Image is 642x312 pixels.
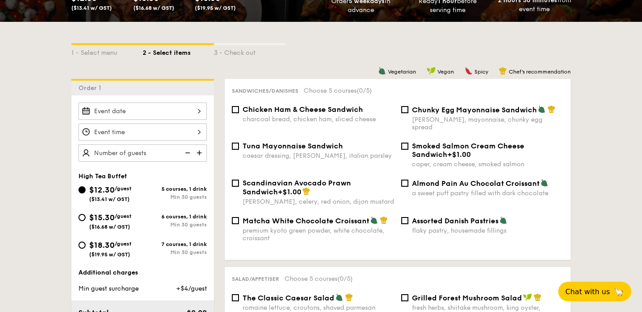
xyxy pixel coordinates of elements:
span: Choose 5 courses [284,275,353,283]
img: icon-chef-hat.a58ddaea.svg [534,293,542,301]
div: [PERSON_NAME], celery, red onion, dijon mustard [243,198,394,205]
span: Choose 5 courses [304,87,372,94]
img: icon-vegetarian.fe4039eb.svg [335,293,343,301]
img: icon-vegetarian.fe4039eb.svg [370,216,378,224]
span: Order 1 [78,84,105,92]
span: /guest [115,213,132,219]
span: +$4/guest [176,285,207,292]
img: icon-chef-hat.a58ddaea.svg [380,216,388,224]
span: Chicken Ham & Cheese Sandwich [243,105,363,114]
input: Scandinavian Avocado Prawn Sandwich+$1.00[PERSON_NAME], celery, red onion, dijon mustard [232,180,239,187]
input: Number of guests [78,144,207,162]
div: 7 courses, 1 drink [143,241,207,247]
span: Scandinavian Avocado Prawn Sandwich [243,179,351,196]
div: flaky pastry, housemade fillings [412,227,564,234]
div: caper, cream cheese, smoked salmon [412,160,564,168]
span: Smoked Salmon Cream Cheese Sandwich [412,142,524,159]
span: ($16.68 w/ GST) [89,224,130,230]
input: Chunky Egg Mayonnaise Sandwich[PERSON_NAME], mayonnaise, chunky egg spread [401,106,408,113]
span: The Classic Caesar Salad [243,294,334,302]
div: 6 courses, 1 drink [143,213,207,220]
span: Matcha White Chocolate Croissant [243,217,369,225]
div: Min 30 guests [143,249,207,255]
div: 1 - Select menu [71,45,143,57]
input: Event date [78,103,207,120]
input: Event time [78,123,207,141]
img: icon-chef-hat.a58ddaea.svg [345,293,353,301]
span: Chat with us [565,287,610,296]
div: a sweet puff pastry filled with dark chocolate [412,189,564,197]
span: $18.30 [89,240,115,250]
button: Chat with us🦙 [558,282,631,301]
input: $18.30/guest($19.95 w/ GST)7 courses, 1 drinkMin 30 guests [78,242,86,249]
img: icon-chef-hat.a58ddaea.svg [547,105,556,113]
span: $12.30 [89,185,115,195]
input: Assorted Danish Pastriesflaky pastry, housemade fillings [401,217,408,224]
img: icon-spicy.37a8142b.svg [465,67,473,75]
span: Spicy [474,69,488,75]
span: Assorted Danish Pastries [412,217,498,225]
span: 🦙 [613,287,624,297]
span: Grilled Forest Mushroom Salad [412,294,522,302]
input: Smoked Salmon Cream Cheese Sandwich+$1.00caper, cream cheese, smoked salmon [401,143,408,150]
div: 2 - Select items [143,45,214,57]
div: 3 - Check out [214,45,285,57]
span: ($16.68 w/ GST) [133,5,174,11]
span: Chef's recommendation [509,69,571,75]
input: Grilled Forest Mushroom Saladfresh herbs, shiitake mushroom, king oyster, balsamic dressing [401,294,408,301]
div: premium kyoto green powder, white chocolate, croissant [243,227,394,242]
div: Additional charges [78,268,207,277]
img: icon-chef-hat.a58ddaea.svg [302,187,310,195]
img: icon-vegetarian.fe4039eb.svg [499,216,507,224]
div: charcoal bread, chicken ham, sliced cheese [243,115,394,123]
input: Almond Pain Au Chocolat Croissanta sweet puff pastry filled with dark chocolate [401,180,408,187]
input: The Classic Caesar Saladromaine lettuce, croutons, shaved parmesan flakes, cherry tomatoes, house... [232,294,239,301]
img: icon-reduce.1d2dbef1.svg [180,144,193,161]
img: icon-vegan.f8ff3823.svg [427,67,436,75]
img: icon-vegetarian.fe4039eb.svg [540,179,548,187]
span: ($13.41 w/ GST) [89,196,130,202]
span: Vegetarian [388,69,416,75]
img: icon-vegetarian.fe4039eb.svg [378,67,386,75]
input: $15.30/guest($16.68 w/ GST)6 courses, 1 drinkMin 30 guests [78,214,86,221]
span: Vegan [437,69,454,75]
span: ($19.95 w/ GST) [89,251,130,258]
span: Almond Pain Au Chocolat Croissant [412,179,539,188]
span: (0/5) [357,87,372,94]
img: icon-add.58712e84.svg [193,144,207,161]
input: Matcha White Chocolate Croissantpremium kyoto green powder, white chocolate, croissant [232,217,239,224]
span: Tuna Mayonnaise Sandwich [243,142,343,150]
span: Chunky Egg Mayonnaise Sandwich [412,106,537,114]
div: 5 courses, 1 drink [143,186,207,192]
div: Min 30 guests [143,222,207,228]
div: Min 30 guests [143,194,207,200]
span: +$1.00 [278,188,301,196]
span: (0/5) [337,275,353,283]
div: [PERSON_NAME], mayonnaise, chunky egg spread [412,116,564,131]
div: caesar dressing, [PERSON_NAME], italian parsley [243,152,394,160]
span: /guest [115,185,132,192]
img: icon-vegan.f8ff3823.svg [523,293,532,301]
span: ($13.41 w/ GST) [71,5,112,11]
input: Tuna Mayonnaise Sandwichcaesar dressing, [PERSON_NAME], italian parsley [232,143,239,150]
span: Min guest surcharge [78,285,139,292]
span: ($19.95 w/ GST) [195,5,236,11]
input: $12.30/guest($13.41 w/ GST)5 courses, 1 drinkMin 30 guests [78,186,86,193]
span: /guest [115,241,132,247]
span: Sandwiches/Danishes [232,88,298,94]
img: icon-chef-hat.a58ddaea.svg [499,67,507,75]
span: $15.30 [89,213,115,222]
img: icon-vegetarian.fe4039eb.svg [538,105,546,113]
span: Salad/Appetiser [232,276,279,282]
span: +$1.00 [447,150,471,159]
span: High Tea Buffet [78,172,127,180]
input: Chicken Ham & Cheese Sandwichcharcoal bread, chicken ham, sliced cheese [232,106,239,113]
